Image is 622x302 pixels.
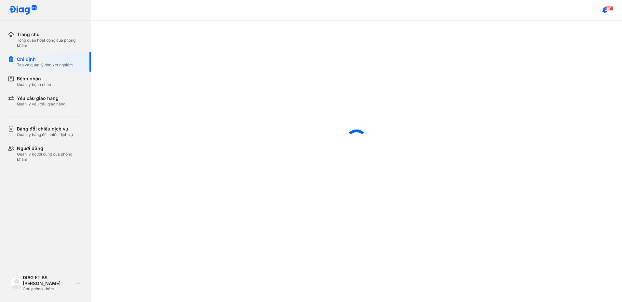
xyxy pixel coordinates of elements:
[17,95,65,102] div: Yêu cầu giao hàng
[17,145,83,152] div: Người dùng
[9,5,37,15] img: logo
[17,102,65,107] div: Quản lý yêu cầu giao hàng
[23,275,74,286] div: DIAG FT BS [PERSON_NAME]
[17,152,83,162] div: Quản lý người dùng của phòng khám
[17,31,83,38] div: Trang chủ
[17,62,73,68] div: Tạo và quản lý đơn xét nghiệm
[17,56,73,62] div: Chỉ định
[17,38,83,48] div: Tổng quan hoạt động của phòng khám
[17,82,51,87] div: Quản lý bệnh nhân
[605,6,614,11] span: 4911
[10,277,23,289] img: logo
[17,126,73,132] div: Bảng đối chiếu dịch vụ
[17,132,73,137] div: Quản lý bảng đối chiếu dịch vụ
[23,286,74,292] div: Chủ phòng khám
[17,75,51,82] div: Bệnh nhân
